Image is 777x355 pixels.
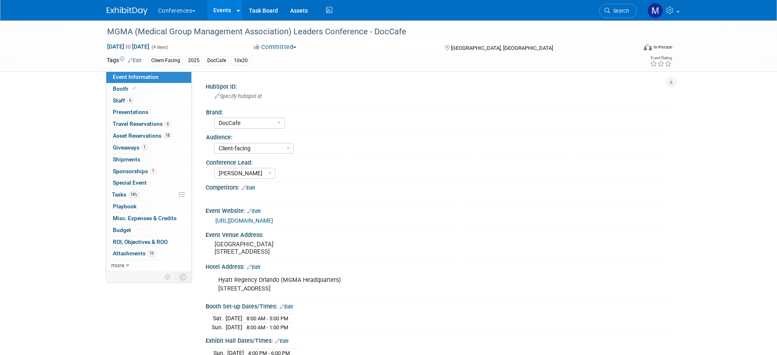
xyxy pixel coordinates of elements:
span: Special Event [113,179,147,186]
a: Booth [106,83,191,95]
a: [URL][DOMAIN_NAME] [215,217,273,224]
span: Asset Reservations [113,132,172,139]
pre: [GEOGRAPHIC_DATA] [STREET_ADDRESS] [215,241,390,255]
div: Exhibit Hall Dates/Times: [206,335,671,345]
div: Conference Lead: [206,156,667,167]
div: Hyatt Regency Orlando (MGMA Headquarters) [STREET_ADDRESS] [213,272,581,297]
td: Toggle Event Tabs [175,272,191,282]
span: Giveaways [113,144,148,151]
div: Hotel Address: [206,261,671,271]
div: Event Rating [650,56,672,60]
span: 74% [128,192,139,198]
div: Booth Set-up Dates/Times: [206,300,671,311]
td: Tags [107,56,141,65]
a: ROI, Objectives & ROO [106,237,191,248]
div: Event Website: [206,205,671,215]
a: Edit [242,185,255,191]
span: 8:00 AM - 1:00 PM [246,324,288,330]
div: HubSpot ID: [206,80,671,91]
a: Shipments [106,154,191,165]
span: Travel Reservations [113,121,171,127]
span: Event Information [113,74,159,80]
span: ROI, Objectives & ROO [113,239,168,245]
span: 1 [141,144,148,150]
img: ExhibitDay [107,7,148,15]
div: Event Format [589,42,673,55]
a: Budget [106,225,191,236]
a: Tasks74% [106,189,191,201]
i: Booth reservation complete [132,86,136,91]
span: Misc. Expenses & Credits [113,215,177,221]
span: Shipments [113,156,140,163]
span: 6 [165,121,171,127]
a: Staff6 [106,95,191,107]
a: Presentations [106,107,191,118]
a: Misc. Expenses & Credits [106,213,191,224]
td: [DATE] [226,323,242,331]
span: Staff [113,97,133,104]
div: DocCafe [205,56,228,65]
a: Travel Reservations6 [106,118,191,130]
span: 1 [150,168,156,174]
span: Budget [113,227,131,233]
a: Edit [275,338,289,344]
a: more [106,260,191,271]
a: Sponsorships1 [106,166,191,177]
div: Competitors: [206,181,671,192]
span: [GEOGRAPHIC_DATA], [GEOGRAPHIC_DATA] [451,45,553,51]
span: Sponsorships [113,168,156,174]
span: Playbook [113,203,137,210]
span: (4 days) [151,45,168,50]
a: Attachments19 [106,248,191,259]
div: 10x20 [231,56,250,65]
div: MGMA (Medical Group Management Association) Leaders Conference - DocCafe [104,25,625,39]
span: Presentations [113,109,148,115]
button: Committed [251,43,300,51]
span: 6 [127,97,133,103]
span: 19 [148,250,156,257]
td: Sat. [212,314,226,323]
a: Asset Reservations18 [106,130,191,142]
a: Edit [247,264,260,270]
div: Client-Facing [149,56,183,65]
span: to [124,43,132,50]
span: Specify hubspot id [215,93,262,99]
a: Edit [247,208,261,214]
div: In-Person [653,44,672,50]
a: Edit [280,304,293,310]
span: more [111,262,124,268]
span: Attachments [113,250,156,257]
div: Event Venue Address: [206,229,671,239]
div: 2025 [186,56,202,65]
div: Audience: [206,131,667,141]
span: Search [610,8,629,14]
a: Event Information [106,71,191,83]
a: Playbook [106,201,191,212]
img: Marygrace LeGros [647,3,663,18]
span: Booth [113,85,138,92]
td: [DATE] [226,314,242,323]
span: 18 [163,132,172,138]
a: Special Event [106,177,191,189]
a: Giveaways1 [106,142,191,154]
span: [DATE] [DATE] [107,43,150,50]
span: 8:00 AM - 5:00 PM [246,315,288,322]
td: Personalize Event Tab Strip [161,272,175,282]
div: Brand: [206,106,667,116]
a: Edit [128,58,141,63]
a: Search [599,4,637,18]
span: Tasks [112,191,139,198]
img: Format-Inperson.png [644,44,652,50]
td: Sun. [212,323,226,331]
